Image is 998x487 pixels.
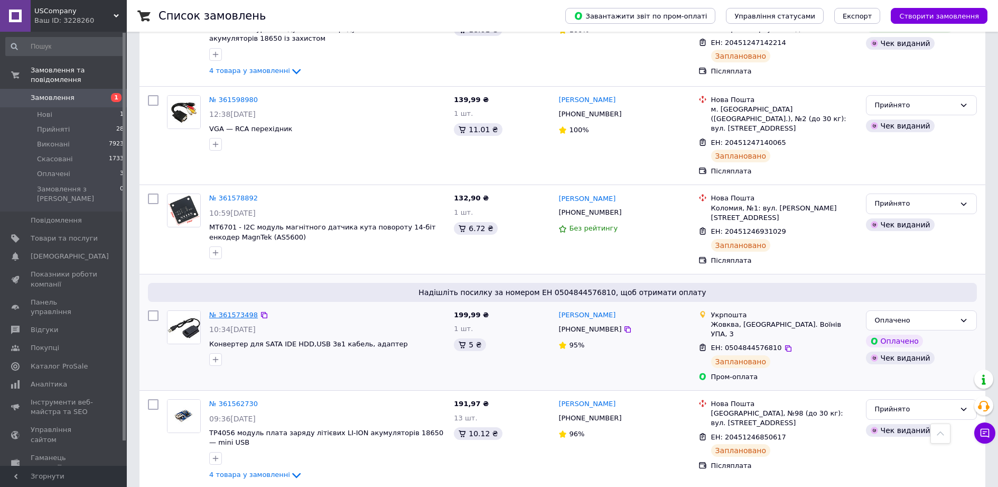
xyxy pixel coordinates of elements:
span: Нові [37,110,52,120]
button: Чат з покупцем [974,422,995,444]
div: 5 ₴ [454,338,486,351]
div: Оплачено [875,315,955,326]
div: 6.72 ₴ [454,222,497,235]
span: 100% [569,26,589,34]
div: Заплановано [711,444,771,457]
img: Фото товару [167,400,200,433]
button: Управління статусами [726,8,824,24]
span: Панель управління [31,298,98,317]
a: [PERSON_NAME] [558,399,615,409]
div: Укрпошта [711,310,857,320]
img: Фото товару [167,311,200,344]
span: Експорт [843,12,872,20]
span: Створити замовлення [899,12,979,20]
span: Каталог ProSale [31,362,88,371]
span: 12:38[DATE] [209,110,256,118]
a: Фото товару [167,399,201,433]
a: TP4056 модуль плата заряду літієвих LI-ION акумуляторів 18650 — mini USB [209,429,443,447]
span: Аналітика [31,380,67,389]
span: Товари та послуги [31,234,98,243]
span: Повідомлення [31,216,82,225]
div: Прийнято [875,404,955,415]
div: [PHONE_NUMBER] [556,206,623,219]
span: 28 [116,125,124,134]
div: Жовква, [GEOGRAPHIC_DATA]. Воїнів УПА, 3 [711,320,857,339]
div: Заплановано [711,150,771,162]
div: Чек виданий [866,37,935,50]
a: Фото товару [167,310,201,344]
img: Фото товару [167,96,200,128]
a: MT6701 - I2C модуль магнітного датчика кута повороту 14-біт енкодер MagnTek (AS5600) [209,223,436,241]
div: Післяплата [711,67,857,76]
span: ЕН: 20451247142214 [711,39,786,47]
a: № 361562730 [209,400,258,408]
div: м. [GEOGRAPHIC_DATA] ([GEOGRAPHIC_DATA].), №2 (до 30 кг): вул. [STREET_ADDRESS] [711,105,857,134]
a: 4 товара у замовленні [209,471,303,479]
span: Замовлення з [PERSON_NAME] [37,185,120,204]
span: Замовлення [31,93,74,103]
div: [GEOGRAPHIC_DATA], №98 (до 30 кг): вул. [STREET_ADDRESS] [711,409,857,428]
span: Відгуки [31,325,58,335]
span: Інструменти веб-майстра та SEO [31,398,98,417]
span: 95% [569,341,584,349]
div: Післяплата [711,461,857,471]
a: Конвертер для SATA IDE HDD,USB 3в1 кабель, адаптер [209,340,408,348]
div: [PHONE_NUMBER] [556,411,623,425]
a: 4 товара у замовленні [209,67,303,75]
span: 132,90 ₴ [454,194,489,202]
span: 3 [120,169,124,179]
div: Коломия, №1: вул. [PERSON_NAME][STREET_ADDRESS] [711,204,857,223]
input: Пошук [5,37,125,56]
a: Фото товару [167,95,201,129]
a: № 361598980 [209,96,258,104]
span: 09:36[DATE] [209,415,256,423]
div: Пром-оплата [711,372,857,382]
a: [PERSON_NAME] [558,310,615,320]
div: Заплановано [711,355,771,368]
span: 100% [569,126,589,134]
h1: Список замовлень [158,10,266,22]
span: ЕН: 0504844576810 [711,344,782,352]
div: Чек виданий [866,218,935,231]
span: 191,97 ₴ [454,400,489,408]
span: ЕН: 20451246931029 [711,227,786,235]
div: Нова Пошта [711,399,857,409]
div: Післяплата [711,167,857,176]
span: 10:59[DATE] [209,209,256,217]
div: Прийнято [875,100,955,111]
span: USCompany [34,6,114,16]
div: Чек виданий [866,120,935,132]
img: Фото товару [167,195,200,226]
div: Нова Пошта [711,194,857,203]
span: Показники роботи компанії [31,270,98,289]
button: Створити замовлення [891,8,987,24]
a: № 361573498 [209,311,258,319]
span: 10:34[DATE] [209,325,256,334]
a: Створити замовлення [880,12,987,20]
span: Замовлення та повідомлення [31,66,127,85]
span: 4 товара у замовленні [209,67,290,75]
span: 0 [120,185,124,204]
a: [PERSON_NAME] [558,194,615,204]
span: Управління сайтом [31,425,98,444]
span: Завантажити звіт по пром-оплаті [574,11,707,21]
span: Надішліть посилку за номером ЕН 0504844576810, щоб отримати оплату [152,287,973,298]
span: 1733 [109,154,124,164]
div: Нова Пошта [711,95,857,105]
a: [PERSON_NAME] [558,95,615,105]
span: [DEMOGRAPHIC_DATA] [31,252,109,261]
div: Чек виданий [866,424,935,437]
span: Оплачені [37,169,70,179]
span: 1 шт. [454,208,473,216]
span: Виконані [37,140,70,149]
span: 1 шт. [454,325,473,333]
button: Завантажити звіт по пром-оплаті [565,8,715,24]
a: VGA — RCA перехідник [209,125,292,133]
div: [PHONE_NUMBER] [556,107,623,121]
div: Ваш ID: 3228260 [34,16,127,25]
div: 11.01 ₴ [454,123,502,136]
